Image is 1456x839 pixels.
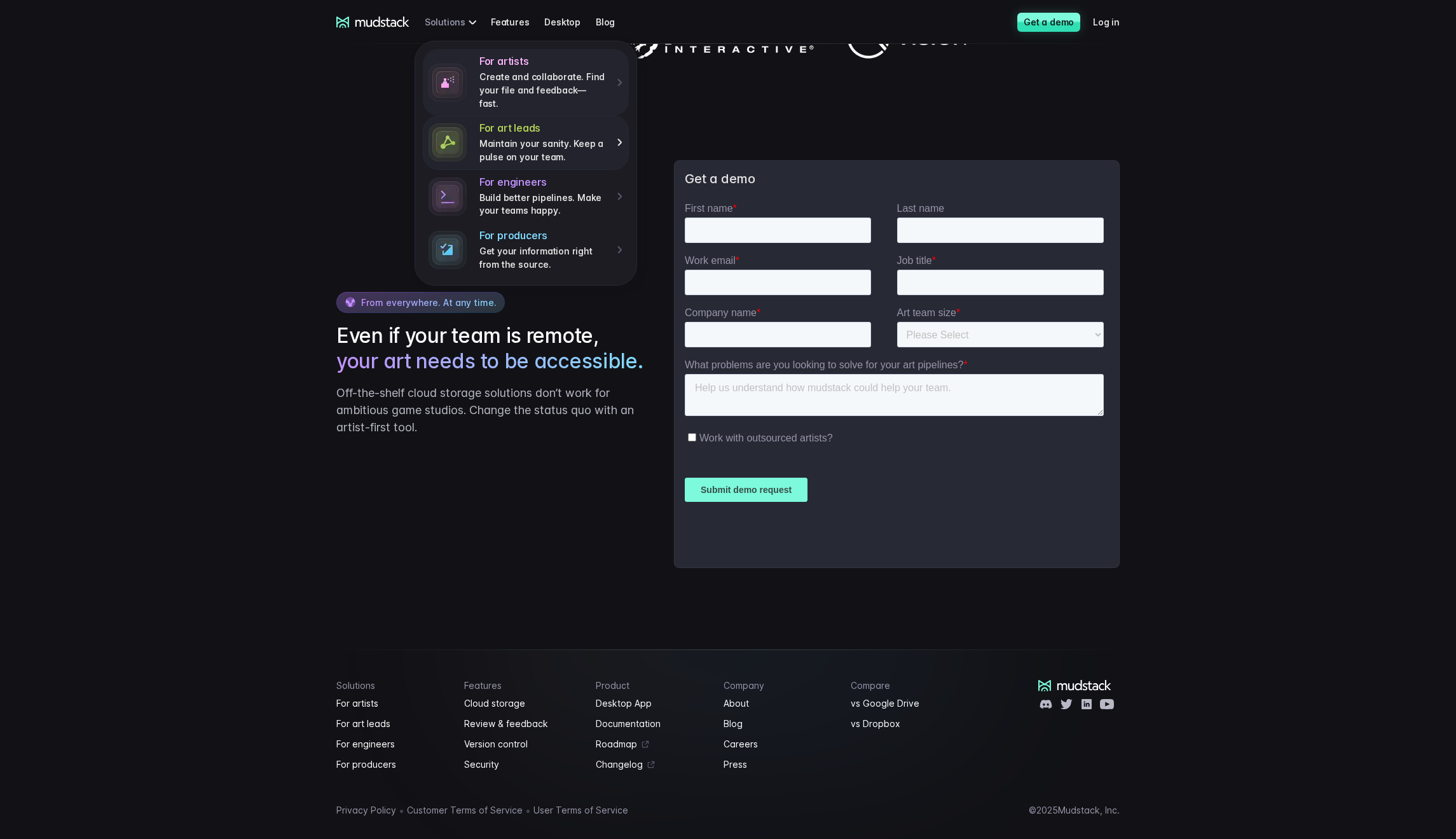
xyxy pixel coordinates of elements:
[1093,10,1135,34] a: Log in
[423,223,629,277] a: For producersGet your information right from the source.
[596,716,708,732] a: Documentation
[336,696,449,711] a: For artists
[336,384,649,436] p: Off-the-shelf cloud storage solutions don’t work for ambitious game studios. Change the status qu...
[464,737,581,752] a: Version control
[429,231,467,269] img: stylized terminal icon
[464,757,581,772] a: Security
[851,716,963,732] a: vs Dropbox
[479,245,608,271] p: Get your information right from the source.
[464,716,581,732] a: Review & feedback
[479,71,608,110] p: Create and collaborate. Find your file and feedback— fast.
[407,803,523,818] a: Customer Terms of Service
[596,737,708,752] a: Roadmap
[336,680,449,691] h4: Solutions
[336,349,643,374] span: your art needs to be accessible.
[724,737,836,752] a: Careers
[464,696,581,711] a: Cloud storage
[479,229,608,242] h4: For producers
[425,10,481,34] div: Solutions
[336,323,649,374] h2: Even if your team is remote,
[596,757,708,772] a: Changelog
[724,757,836,772] a: Press
[724,696,836,711] a: About
[464,680,581,691] h4: Features
[1029,805,1120,815] div: © 2025 Mudstack, Inc.
[1038,680,1111,691] a: mudstack logo
[479,137,608,163] p: Maintain your sanity. Keep a pulse on your team.
[533,803,628,818] a: User Terms of Service
[724,680,836,691] h4: Company
[399,804,404,817] span: •
[336,737,449,752] a: For engineers
[685,202,1109,557] iframe: Form 2
[429,177,467,216] img: stylized terminal icon
[525,804,531,817] span: •
[596,696,708,711] a: Desktop App
[544,10,596,34] a: Desktop
[479,55,608,68] h4: For artists
[429,123,467,162] img: connected dots icon
[685,171,1109,187] h3: Get a demo
[479,121,608,135] h4: For art leads
[479,176,608,189] h4: For engineers
[336,803,396,818] a: Privacy Policy
[479,191,608,218] p: Build better pipelines. Make your teams happy.
[851,680,963,691] h4: Compare
[596,10,630,34] a: Blog
[423,170,629,223] a: For engineersBuild better pipelines. Make your teams happy.
[336,757,449,772] a: For producers
[336,17,409,28] a: mudstack logo
[336,716,449,732] a: For art leads
[724,716,836,732] a: Blog
[361,297,497,308] span: From everywhere. At any time.
[596,680,708,691] h4: Product
[491,10,544,34] a: Features
[1017,13,1080,32] a: Get a demo
[423,49,629,116] a: For artistsCreate and collaborate. Find your file and feedback— fast.
[429,64,467,102] img: spray paint icon
[423,116,629,169] a: For art leadsMaintain your sanity. Keep a pulse on your team.
[851,696,963,711] a: vs Google Drive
